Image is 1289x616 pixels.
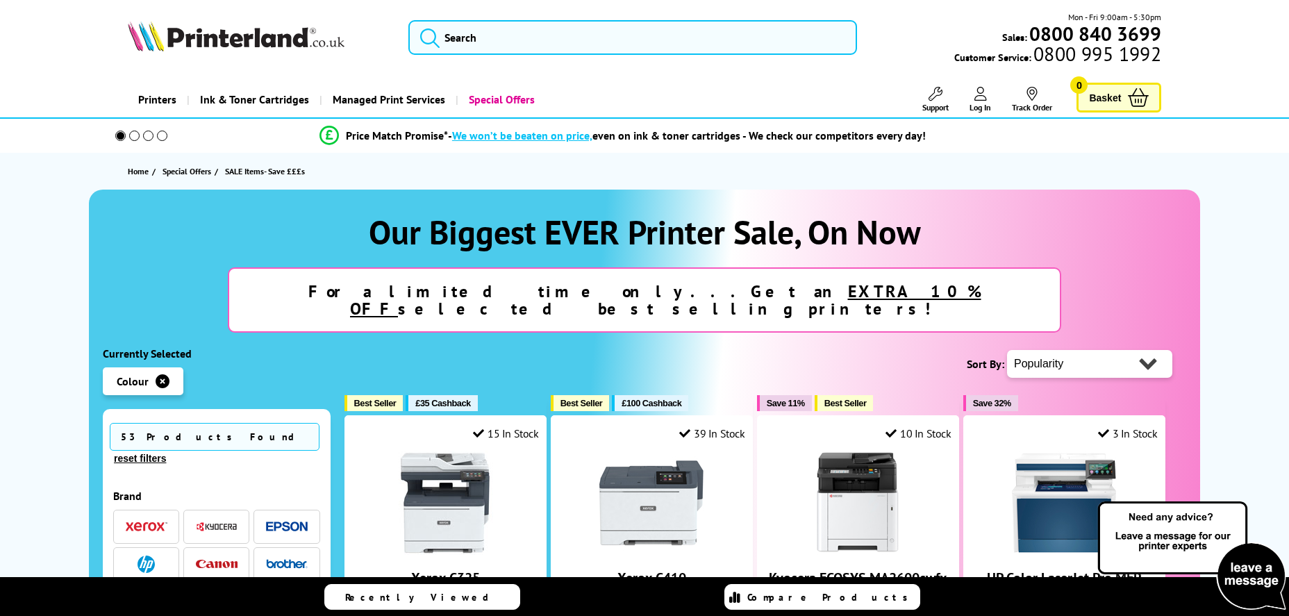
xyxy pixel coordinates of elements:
[970,102,991,113] span: Log In
[110,452,170,465] button: reset filters
[1029,21,1161,47] b: 0800 840 3699
[126,522,167,531] img: Xerox
[266,522,308,532] img: Epson
[473,426,538,440] div: 15 In Stock
[354,398,397,408] span: Best Seller
[128,164,152,178] a: Home
[560,398,603,408] span: Best Seller
[448,128,926,142] div: - even on ink & toner cartridges - We check our competitors every day!
[987,569,1141,605] a: HP Color LaserJet Pro MFP 4302dw (Box Opened)
[1076,83,1161,113] a: Basket 0
[456,82,545,117] a: Special Offers
[963,395,1018,411] button: Save 32%
[415,398,470,408] span: £35 Cashback
[747,591,915,603] span: Compare Products
[970,87,991,113] a: Log In
[266,559,308,569] img: Brother
[1012,87,1052,113] a: Track Order
[599,451,704,555] img: Xerox C410
[110,423,319,451] span: 53 Products Found
[319,82,456,117] a: Managed Print Services
[408,20,857,55] input: Search
[411,569,480,587] a: Xerox C325
[1098,426,1158,440] div: 3 In Stock
[622,398,681,408] span: £100 Cashback
[345,591,503,603] span: Recently Viewed
[122,517,172,536] button: Xerox
[1089,88,1121,107] span: Basket
[196,560,238,569] img: Canon
[815,395,874,411] button: Best Seller
[196,522,238,532] img: Kyocera
[187,82,319,117] a: Ink & Toner Cartridges
[1095,499,1289,613] img: Open Live Chat window
[163,164,215,178] a: Special Offers
[192,517,242,536] button: Kyocera
[163,164,211,178] span: Special Offers
[393,544,497,558] a: Xerox C325
[128,21,391,54] a: Printerland Logo
[954,47,1161,64] span: Customer Service:
[1031,47,1161,60] span: 0800 995 1992
[769,569,947,587] a: Kyocera ECOSYS MA2600cwfx
[617,569,686,587] a: Xerox C410
[1012,544,1116,558] a: HP Color LaserJet Pro MFP 4302dw (Box Opened)
[612,395,688,411] button: £100 Cashback
[262,517,312,536] button: Epson
[1068,10,1161,24] span: Mon - Fri 9:00am - 5:30pm
[1070,76,1088,94] span: 0
[350,281,981,319] u: EXTRA 10% OFF
[724,584,920,610] a: Compare Products
[806,544,910,558] a: Kyocera ECOSYS MA2600cwfx
[308,281,981,319] strong: For a limited time only...Get an selected best selling printers!
[1027,27,1161,40] a: 0800 840 3699
[96,124,1149,148] li: modal_Promise
[262,555,312,574] button: Brother
[344,395,404,411] button: Best Seller
[103,347,331,360] div: Currently Selected
[393,451,497,555] img: Xerox C325
[128,21,344,51] img: Printerland Logo
[128,82,187,117] a: Printers
[324,584,520,610] a: Recently Viewed
[922,102,949,113] span: Support
[1002,31,1027,44] span: Sales:
[103,210,1186,253] h1: Our Biggest EVER Printer Sale, On Now
[452,128,592,142] span: We won’t be beaten on price,
[200,82,309,117] span: Ink & Toner Cartridges
[551,395,610,411] button: Best Seller
[679,426,745,440] div: 39 In Stock
[346,128,448,142] span: Price Match Promise*
[117,374,149,388] span: Colour
[122,555,172,574] button: HP
[973,398,1011,408] span: Save 32%
[767,398,805,408] span: Save 11%
[885,426,951,440] div: 10 In Stock
[113,489,320,503] div: Brand
[806,451,910,555] img: Kyocera ECOSYS MA2600cwfx
[824,398,867,408] span: Best Seller
[599,544,704,558] a: Xerox C410
[1012,451,1116,555] img: HP Color LaserJet Pro MFP 4302dw (Box Opened)
[757,395,812,411] button: Save 11%
[967,357,1004,371] span: Sort By:
[225,166,305,176] span: SALE Items- Save £££s
[406,395,477,411] button: £35 Cashback
[192,555,242,574] button: Canon
[138,556,155,573] img: HP
[922,87,949,113] a: Support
